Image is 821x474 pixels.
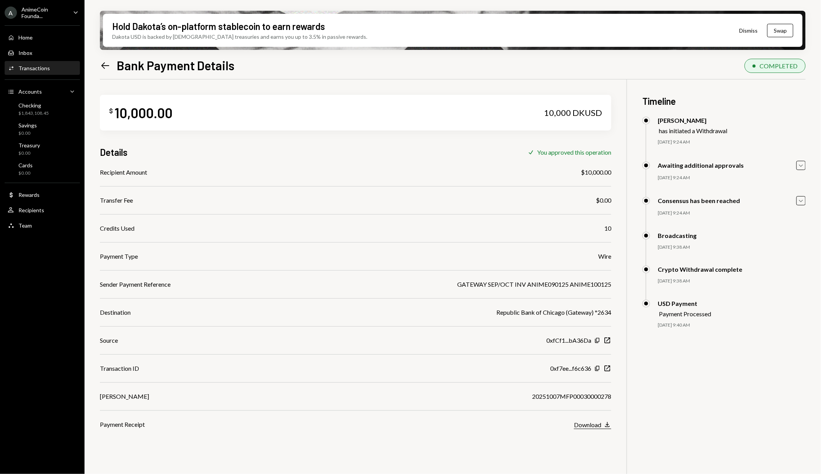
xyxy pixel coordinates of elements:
h3: Details [100,146,128,159]
a: Cards$0.00 [5,160,80,178]
div: $0.00 [18,130,37,137]
div: Rewards [18,192,40,198]
div: You approved this operation [537,149,611,156]
div: Inbox [18,50,32,56]
div: AnimeCoin Founda... [22,6,67,19]
div: $0.00 [18,150,40,157]
div: [DATE] 9:24 AM [658,175,806,181]
div: [PERSON_NAME] [658,117,727,124]
a: Team [5,218,80,232]
a: Recipients [5,203,80,217]
div: Cards [18,162,33,168]
div: Transfer Fee [100,196,133,205]
div: Consensus has been reached [658,197,740,204]
div: 0xf7ee...f6c636 [550,364,591,373]
div: $ [109,107,113,115]
div: GATEWAY SEP/OCT INV ANIME090125 ANIME100125 [457,280,611,289]
div: Transaction ID [100,364,139,373]
div: 10,000.00 [114,104,172,121]
div: has initiated a Withdrawal [659,127,727,134]
div: 10 [604,224,611,233]
div: Savings [18,122,37,129]
div: [PERSON_NAME] [100,392,149,401]
div: Source [100,336,118,345]
div: Checking [18,102,49,109]
div: Hold Dakota’s on-platform stablecoin to earn rewards [112,20,325,33]
div: [DATE] 9:38 AM [658,244,806,251]
a: Inbox [5,46,80,59]
div: Crypto Withdrawal complete [658,266,742,273]
div: $1,843,108.45 [18,110,49,117]
div: Accounts [18,88,42,95]
div: Credits Used [100,224,134,233]
a: Savings$0.00 [5,120,80,138]
div: [DATE] 9:24 AM [658,210,806,216]
div: Treasury [18,142,40,149]
div: USD Payment [658,300,711,307]
button: Download [574,421,611,429]
a: Treasury$0.00 [5,140,80,158]
a: Home [5,30,80,44]
button: Swap [767,24,793,37]
div: COMPLETED [760,62,798,69]
div: Dakota USD is backed by [DEMOGRAPHIC_DATA] treasuries and earns you up to 3.5% in passive rewards. [112,33,367,41]
div: Wire [598,252,611,261]
div: 10,000 DKUSD [544,107,602,118]
a: Accounts [5,84,80,98]
div: 20251007MFP00030000278 [532,392,611,401]
div: Team [18,222,32,229]
div: Republic Bank of Chicago (Gateway) *2634 [496,308,611,317]
div: Transactions [18,65,50,71]
h3: Timeline [642,95,806,107]
div: Home [18,34,33,41]
div: Destination [100,308,131,317]
div: Awaiting additional approvals [658,162,744,169]
div: A [5,7,17,19]
div: $0.00 [596,196,611,205]
div: Recipients [18,207,44,213]
a: Transactions [5,61,80,75]
div: [DATE] 9:40 AM [658,322,806,329]
div: Broadcasting [658,232,697,239]
a: Rewards [5,188,80,201]
div: Payment Type [100,252,138,261]
div: Recipient Amount [100,168,147,177]
a: Checking$1,843,108.45 [5,100,80,118]
div: Download [574,421,601,428]
h1: Bank Payment Details [117,58,234,73]
div: $10,000.00 [581,168,611,177]
button: Dismiss [730,21,767,40]
div: [DATE] 9:38 AM [658,278,806,284]
div: Sender Payment Reference [100,280,171,289]
div: $0.00 [18,170,33,177]
div: Payment Processed [659,310,711,317]
div: Payment Receipt [100,420,145,429]
div: [DATE] 9:24 AM [658,139,806,145]
div: 0xfCf1...bA36Da [546,336,591,345]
